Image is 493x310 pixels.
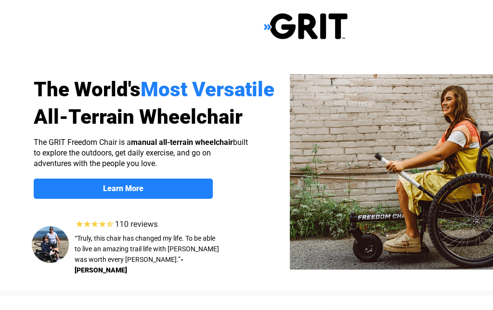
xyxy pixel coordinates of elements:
[34,105,243,129] span: All-Terrain Wheelchair
[103,184,143,194] strong: Learn More
[75,235,219,264] span: “Truly, this chair has changed my life. To be able to live an amazing trail life with [PERSON_NAM...
[141,78,274,102] span: Most Versatile
[34,232,117,251] input: Get more information
[131,138,233,147] strong: manual all-terrain wheelchair
[34,78,141,102] span: The World's
[34,179,213,199] a: Learn More
[34,138,248,168] span: The GRIT Freedom Chair is a built to explore the outdoors, get daily exercise, and go on adventur...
